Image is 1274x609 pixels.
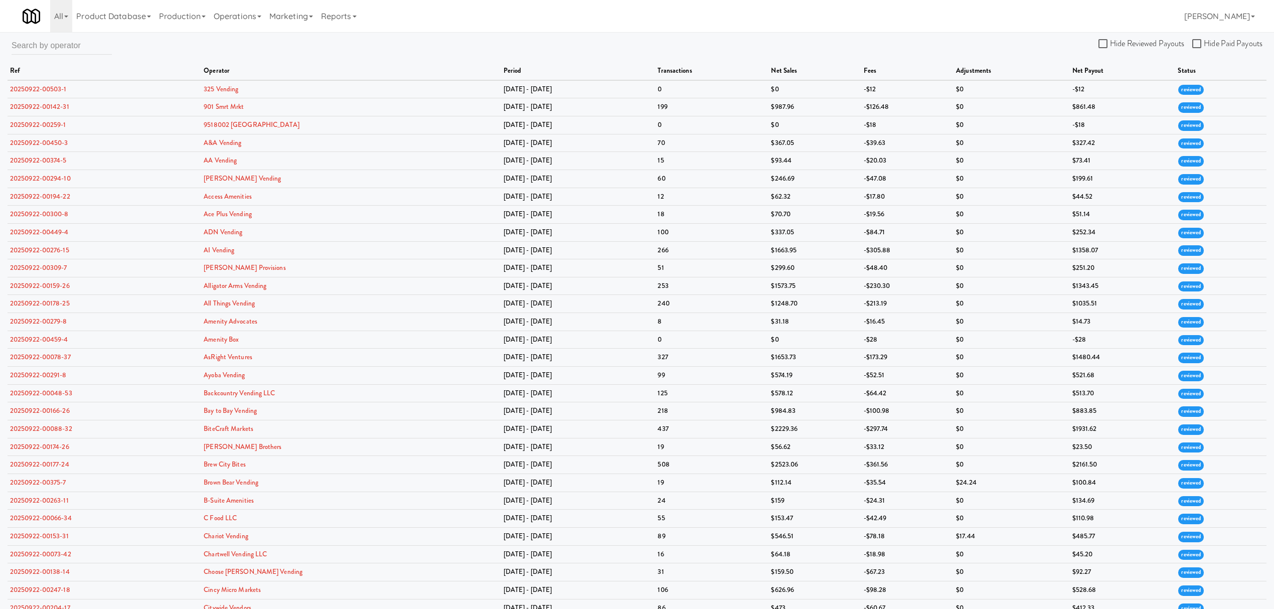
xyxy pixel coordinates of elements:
[861,98,953,116] td: -$126.48
[204,281,266,290] a: Alligator Arms Vending
[1070,492,1176,510] td: $134.69
[953,545,1069,563] td: $0
[953,581,1069,599] td: $0
[953,313,1069,331] td: $0
[768,402,861,420] td: $984.83
[10,442,69,451] a: 20250922-00174-26
[861,152,953,170] td: -$20.03
[953,492,1069,510] td: $0
[204,567,302,576] a: Choose [PERSON_NAME] Vending
[1070,188,1176,206] td: $44.52
[953,188,1069,206] td: $0
[1070,241,1176,259] td: $1358.07
[655,206,768,224] td: 18
[953,528,1069,546] td: $17.44
[201,62,501,80] th: operator
[1070,223,1176,241] td: $252.34
[655,277,768,295] td: 253
[204,549,267,559] a: Chartwell Vending LLC
[10,335,68,344] a: 20250922-00459-4
[953,80,1069,98] td: $0
[204,460,246,469] a: Brew City Bites
[861,62,953,80] th: fees
[501,384,656,402] td: [DATE] - [DATE]
[768,313,861,331] td: $31.18
[861,492,953,510] td: -$24.31
[1178,245,1204,256] span: reviewed
[501,170,656,188] td: [DATE] - [DATE]
[768,277,861,295] td: $1573.75
[1070,152,1176,170] td: $73.41
[655,402,768,420] td: 218
[1070,367,1176,385] td: $521.68
[10,513,72,523] a: 20250922-00066-34
[501,277,656,295] td: [DATE] - [DATE]
[1178,514,1204,524] span: reviewed
[861,420,953,438] td: -$297.74
[768,545,861,563] td: $64.18
[768,492,861,510] td: $159
[1178,550,1204,560] span: reviewed
[1070,384,1176,402] td: $513.70
[655,492,768,510] td: 24
[655,295,768,313] td: 240
[501,134,656,152] td: [DATE] - [DATE]
[10,478,66,487] a: 20250922-00375-7
[655,510,768,528] td: 55
[655,528,768,546] td: 89
[1070,349,1176,367] td: $1480.44
[1178,335,1204,346] span: reviewed
[204,478,258,487] a: Brown Bear Vending
[953,420,1069,438] td: $0
[501,331,656,349] td: [DATE] - [DATE]
[1070,295,1176,313] td: $1035.51
[1178,389,1204,399] span: reviewed
[1178,478,1204,489] span: reviewed
[10,192,70,201] a: 20250922-00194-22
[1178,85,1204,95] span: reviewed
[768,456,861,474] td: $2523.06
[768,581,861,599] td: $626.96
[204,245,234,255] a: AI Vending
[655,545,768,563] td: 16
[768,384,861,402] td: $578.12
[204,370,245,380] a: Ayoba Vending
[1178,281,1204,292] span: reviewed
[953,134,1069,152] td: $0
[655,241,768,259] td: 266
[861,402,953,420] td: -$100.98
[1175,62,1266,80] th: status
[861,134,953,152] td: -$39.63
[655,349,768,367] td: 327
[10,174,71,183] a: 20250922-00294-10
[861,528,953,546] td: -$78.18
[655,134,768,152] td: 70
[768,420,861,438] td: $2229.36
[1070,563,1176,581] td: $92.27
[1178,424,1204,435] span: reviewed
[204,209,252,219] a: Ace Plus Vending
[768,80,861,98] td: $0
[768,259,861,277] td: $299.60
[501,259,656,277] td: [DATE] - [DATE]
[10,263,67,272] a: 20250922-00309-7
[10,585,70,594] a: 20250922-00247-18
[768,474,861,492] td: $112.14
[501,563,656,581] td: [DATE] - [DATE]
[10,317,67,326] a: 20250922-00279-8
[953,438,1069,456] td: $0
[861,349,953,367] td: -$173.29
[861,116,953,134] td: -$18
[204,513,237,523] a: C Food LLC
[953,384,1069,402] td: $0
[953,116,1069,134] td: $0
[1070,313,1176,331] td: $14.73
[953,152,1069,170] td: $0
[768,295,861,313] td: $1248.70
[204,174,281,183] a: [PERSON_NAME] Vending
[501,456,656,474] td: [DATE] - [DATE]
[12,36,112,55] input: Search by operator
[953,456,1069,474] td: $0
[655,420,768,438] td: 437
[1070,206,1176,224] td: $51.14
